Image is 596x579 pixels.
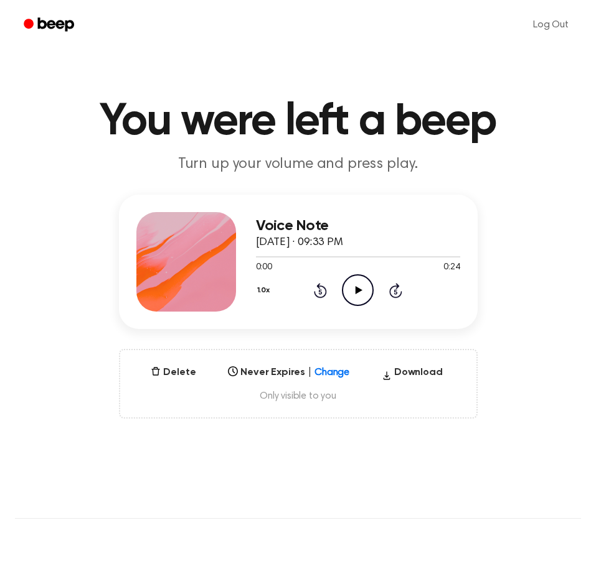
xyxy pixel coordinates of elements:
[135,390,461,402] span: Only visible to you
[15,13,85,37] a: Beep
[521,10,581,40] a: Log Out
[443,261,460,274] span: 0:24
[377,365,448,385] button: Download
[15,100,581,144] h1: You were left a beep
[256,218,460,234] h3: Voice Note
[256,280,275,301] button: 1.0x
[146,365,201,380] button: Delete
[256,237,343,248] span: [DATE] · 09:33 PM
[256,261,272,274] span: 0:00
[59,154,537,175] p: Turn up your volume and press play.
